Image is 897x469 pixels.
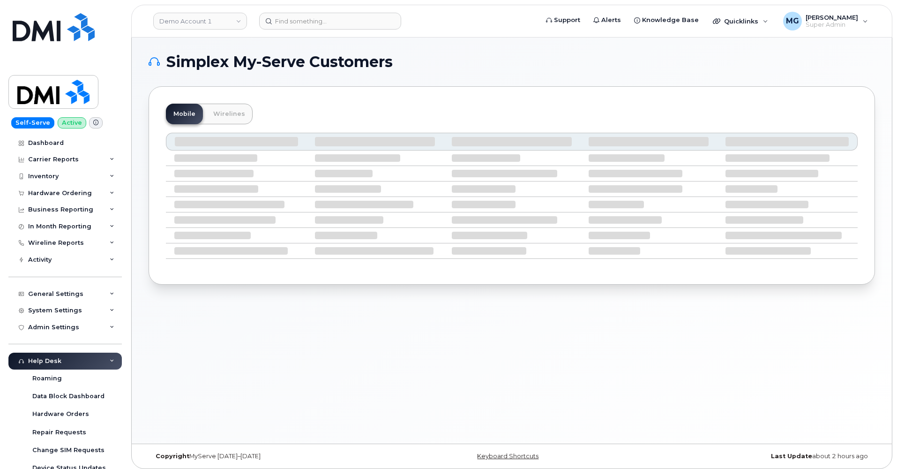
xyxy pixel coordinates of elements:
span: Simplex My-Serve Customers [166,55,393,69]
a: Keyboard Shortcuts [477,453,538,460]
div: about 2 hours ago [633,453,875,460]
div: MyServe [DATE]–[DATE] [149,453,391,460]
strong: Copyright [156,453,189,460]
a: Wirelines [206,104,253,124]
a: Mobile [166,104,203,124]
strong: Last Update [771,453,812,460]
